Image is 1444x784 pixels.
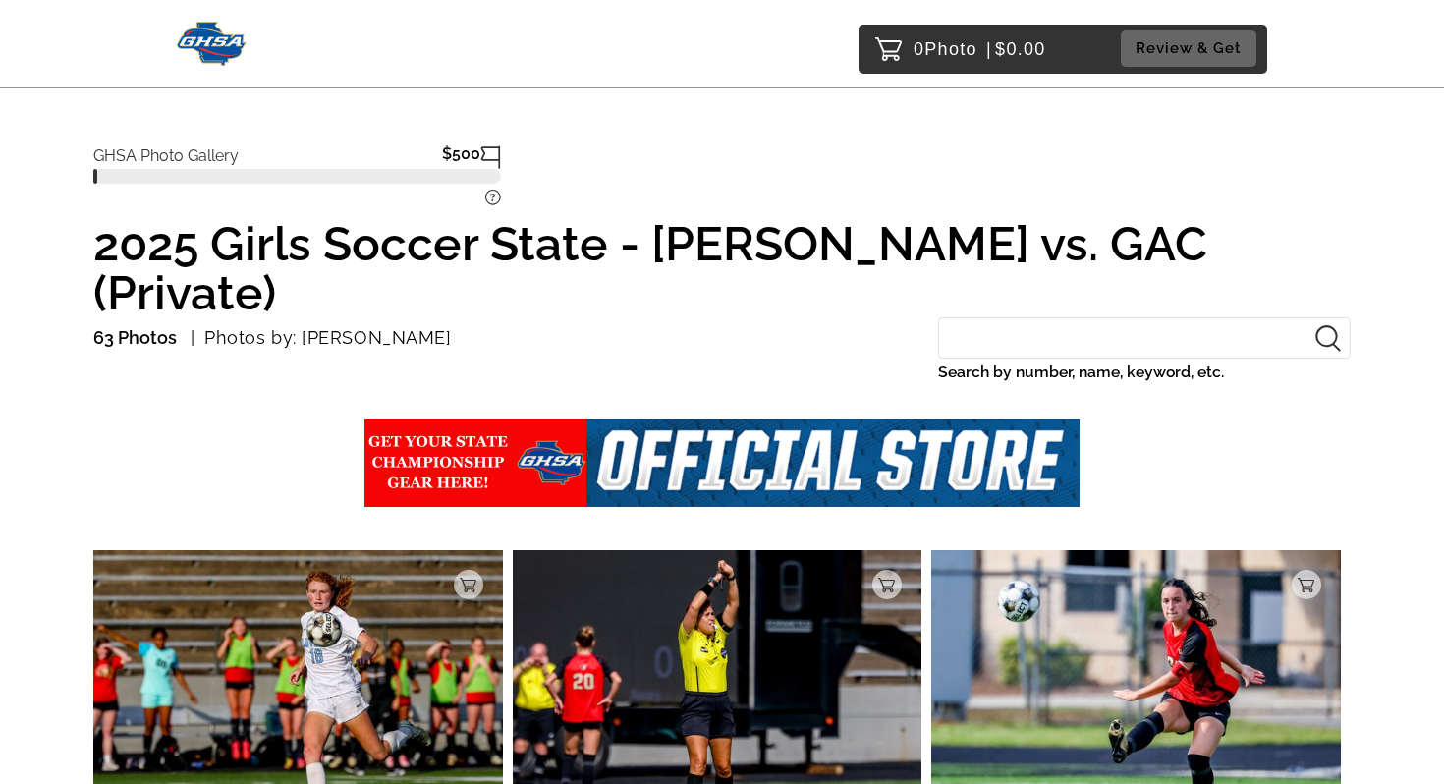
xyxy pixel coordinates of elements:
h1: 2025 Girls Soccer State - [PERSON_NAME] vs. GAC (Private) [93,219,1351,317]
p: 0 $0.00 [914,33,1046,65]
span: Photo [924,33,977,65]
label: Search by number, name, keyword, etc. [938,359,1351,386]
button: Review & Get [1121,30,1256,67]
tspan: ? [490,191,496,204]
span: | [986,39,992,59]
img: ghsa%2Fevents%2Fgallery%2Fundefined%2F5fb9f561-abbd-4c28-b40d-30de1d9e5cda [364,419,1080,507]
p: 63 Photos [93,322,177,354]
a: Review & Get [1121,30,1262,67]
p: Photos by: [PERSON_NAME] [191,322,452,354]
p: GHSA Photo Gallery [93,138,239,165]
p: $500 [442,145,480,169]
img: Snapphound Logo [177,22,247,66]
